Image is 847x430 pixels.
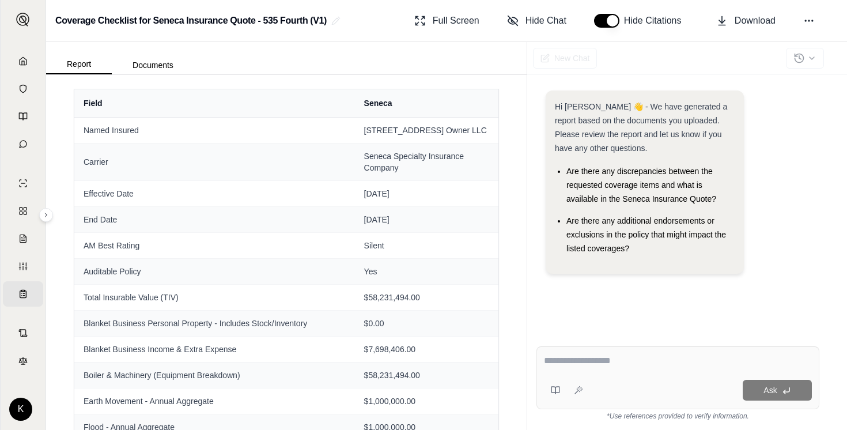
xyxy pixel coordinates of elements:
[84,156,346,168] span: Carrier
[355,89,498,117] th: Seneca
[364,292,489,303] span: $58,231,494.00
[566,167,716,203] span: Are there any discrepancies between the requested coverage items and what is available in the Sen...
[84,292,346,303] span: Total Insurable Value (TIV)
[364,395,489,407] span: $1,000,000.00
[3,48,43,74] a: Home
[364,369,489,381] span: $58,231,494.00
[3,226,43,251] a: Claim Coverage
[46,55,112,74] button: Report
[555,102,727,153] span: Hi [PERSON_NAME] 👋 - We have generated a report based on the documents you uploaded. Please revie...
[3,104,43,129] a: Prompt Library
[112,56,194,74] button: Documents
[3,76,43,101] a: Documents Vault
[55,10,327,31] h2: Coverage Checklist for Seneca Insurance Quote - 535 Fourth (V1)
[84,395,346,407] span: Earth Movement - Annual Aggregate
[3,348,43,374] a: Legal Search Engine
[735,14,776,28] span: Download
[566,216,726,253] span: Are there any additional endorsements or exclusions in the policy that might impact the listed co...
[3,198,43,224] a: Policy Comparisons
[3,320,43,346] a: Contract Analysis
[39,208,53,222] button: Expand sidebar
[364,318,489,329] span: $0.00
[84,214,346,225] span: End Date
[12,8,35,31] button: Expand sidebar
[743,380,812,401] button: Ask
[410,9,484,32] button: Full Screen
[84,369,346,381] span: Boiler & Machinery (Equipment Breakdown)
[16,13,30,27] img: Expand sidebar
[433,14,479,28] span: Full Screen
[3,131,43,157] a: Chat
[364,240,489,251] span: Silent
[364,188,489,199] span: [DATE]
[9,398,32,421] div: K
[364,150,489,173] span: Seneca Specialty Insurance Company
[525,14,566,28] span: Hide Chat
[364,125,489,136] span: [STREET_ADDRESS] Owner LLC
[84,240,346,251] span: AM Best Rating
[624,14,689,28] span: Hide Citations
[364,214,489,225] span: [DATE]
[3,281,43,307] a: Coverage Table
[84,266,346,277] span: Auditable Policy
[3,254,43,279] a: Custom Report
[536,409,819,421] div: *Use references provided to verify information.
[763,386,777,395] span: Ask
[364,266,489,277] span: Yes
[502,9,571,32] button: Hide Chat
[84,188,346,199] span: Effective Date
[84,125,346,136] span: Named Insured
[3,171,43,196] a: Single Policy
[84,344,346,355] span: Blanket Business Income & Extra Expense
[74,89,355,117] th: Field
[364,344,489,355] span: $7,698,406.00
[712,9,780,32] button: Download
[84,318,346,329] span: Blanket Business Personal Property - Includes Stock/Inventory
